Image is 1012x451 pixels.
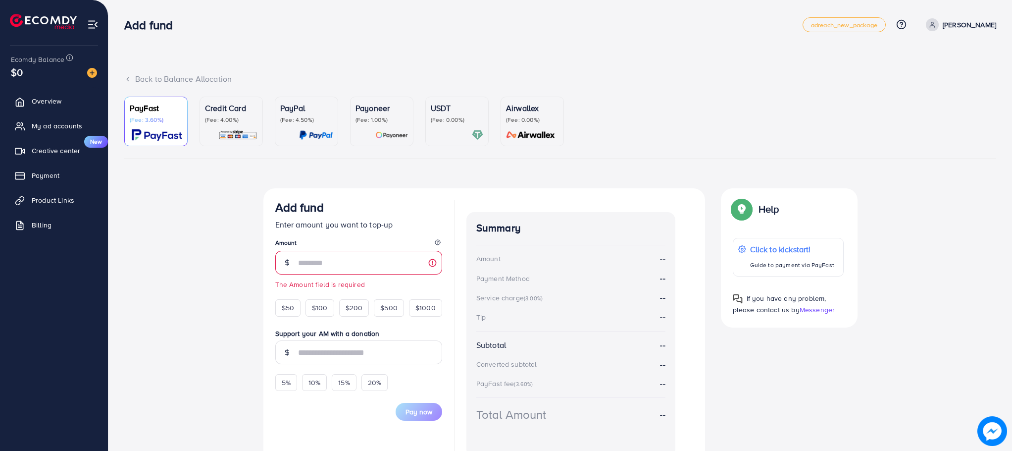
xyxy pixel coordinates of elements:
[275,280,442,289] small: The Amount field is required
[380,303,398,313] span: $500
[32,121,82,131] span: My ad accounts
[503,129,558,141] img: card
[660,409,665,420] strong: --
[396,403,442,421] button: Pay now
[476,222,665,234] h4: Summary
[476,312,486,322] div: Tip
[977,416,1007,446] img: image
[275,200,324,215] h3: Add fund
[476,254,501,264] div: Amount
[660,339,665,351] strong: --
[11,55,64,64] span: Ecomdy Balance
[415,303,436,313] span: $1000
[32,170,59,180] span: Payment
[32,195,74,205] span: Product Links
[733,200,751,218] img: Popup guide
[368,378,381,388] span: 20%
[7,116,101,136] a: My ad accounts
[87,19,99,30] img: menu
[299,129,333,141] img: card
[506,116,558,124] p: (Fee: 0.00%)
[660,292,665,303] strong: --
[32,220,51,230] span: Billing
[476,339,506,351] div: Subtotal
[803,17,886,32] a: adreach_new_package
[10,14,77,29] img: logo
[7,166,101,185] a: Payment
[476,274,530,283] div: Payment Method
[282,303,294,313] span: $50
[800,305,835,315] span: Messenger
[472,129,483,141] img: card
[32,146,80,156] span: Creative center
[282,378,291,388] span: 5%
[733,294,743,304] img: Popup guide
[275,329,442,338] label: Support your AM with a donation
[130,102,182,114] p: PayFast
[205,102,257,114] p: Credit Card
[759,203,779,215] p: Help
[660,253,665,265] strong: --
[355,102,408,114] p: Payoneer
[7,190,101,210] a: Product Links
[750,243,834,255] p: Click to kickstart!
[922,18,996,31] a: [PERSON_NAME]
[660,378,665,389] strong: --
[280,116,333,124] p: (Fee: 4.50%)
[124,73,996,85] div: Back to Balance Allocation
[280,102,333,114] p: PayPal
[506,102,558,114] p: Airwallex
[338,378,350,388] span: 15%
[405,407,432,417] span: Pay now
[943,19,996,31] p: [PERSON_NAME]
[308,378,320,388] span: 10%
[275,238,442,251] legend: Amount
[132,129,182,141] img: card
[346,303,363,313] span: $200
[7,141,101,161] a: Creative centerNew
[7,91,101,111] a: Overview
[431,102,483,114] p: USDT
[660,311,665,322] strong: --
[660,359,665,370] strong: --
[524,294,543,302] small: (3.00%)
[431,116,483,124] p: (Fee: 0.00%)
[476,379,536,389] div: PayFast fee
[375,129,408,141] img: card
[32,96,61,106] span: Overview
[660,273,665,284] strong: --
[750,259,834,271] p: Guide to payment via PayFast
[476,359,537,369] div: Converted subtotal
[312,303,328,313] span: $100
[476,293,546,303] div: Service charge
[130,116,182,124] p: (Fee: 3.60%)
[514,380,533,388] small: (3.60%)
[218,129,257,141] img: card
[355,116,408,124] p: (Fee: 1.00%)
[811,22,877,28] span: adreach_new_package
[84,136,108,148] span: New
[87,68,97,78] img: image
[205,116,257,124] p: (Fee: 4.00%)
[7,215,101,235] a: Billing
[275,219,442,230] p: Enter amount you want to top-up
[11,65,23,79] span: $0
[124,18,181,32] h3: Add fund
[733,293,826,315] span: If you have any problem, please contact us by
[476,406,547,423] div: Total Amount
